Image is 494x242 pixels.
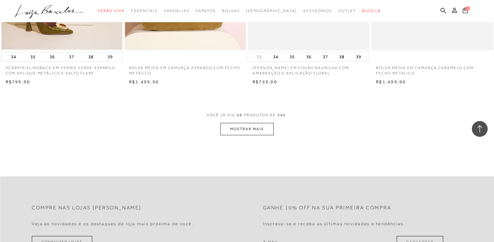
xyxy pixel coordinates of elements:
[48,52,57,61] button: 36
[196,5,216,17] a: categoryNavScreenReaderText
[6,79,30,84] span: R$799,90
[124,61,246,76] a: BOLSA MÉDIA EM CAMURÇA ASPARGO COM FECHO METÁLICO
[86,52,95,61] button: 38
[9,52,18,61] button: 34
[303,5,332,17] a: categoryNavScreenReaderText
[164,9,189,13] span: Sandálias
[237,113,242,117] span: 48
[354,52,363,61] button: 39
[461,7,470,16] button: 0
[97,5,125,17] a: categoryNavScreenReaderText
[371,61,493,76] a: BOLSA MÉDIA EM CAMURÇA CARAMELO COM FECHO METÁLICO
[28,52,37,61] button: 35
[263,221,405,226] h4: Inscreva-se e receba as últimas novidades e tendências.
[196,9,216,13] span: Sapatos
[288,52,297,61] button: 35
[164,5,189,17] a: categoryNavScreenReaderText
[253,79,277,84] span: R$759,90
[255,54,264,60] button: 33
[207,113,288,117] span: VOCÊ JÁ VIU PRODUTOS DE
[337,52,346,61] button: 38
[220,123,273,135] button: MOSTRAR MAIS
[321,52,330,61] button: 37
[376,79,406,84] span: R$1.499,90
[263,205,391,211] h2: Ganhe 10% off na sua primeira compra
[32,221,193,226] h4: Veja as novidades e os destaques da loja mais próxima de você.
[338,5,356,17] a: categoryNavScreenReaderText
[32,205,141,211] h2: Compre nas lojas [PERSON_NAME]
[338,9,356,13] span: Outlet
[129,79,159,84] span: R$1.499,90
[97,9,125,13] span: Verão Viva
[131,9,158,13] span: Essenciais
[222,9,240,13] span: Bolsas
[303,9,332,13] span: Acessórios
[67,52,76,61] button: 37
[466,6,470,11] span: 0
[248,61,370,76] a: [PERSON_NAME] EM COURO BAUNILHA COM AMARRAÇÃO E APLICAÇÃO FLORAL
[131,5,158,17] a: categoryNavScreenReaderText
[222,5,240,17] a: categoryNavScreenReaderText
[271,52,280,61] button: 34
[304,52,313,61] button: 36
[106,52,115,61] button: 39
[1,61,123,76] a: SCARPIN SLINGBACK EM VERNIZ VERDE ASPARGO COM APLIQUE METÁLICO E SALTO FLARE
[278,113,286,117] span: 564
[362,5,381,17] a: BLOG LB
[246,9,297,13] span: [DEMOGRAPHIC_DATA]
[246,5,297,17] a: noSubCategoriesText
[362,9,381,13] span: BLOG LB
